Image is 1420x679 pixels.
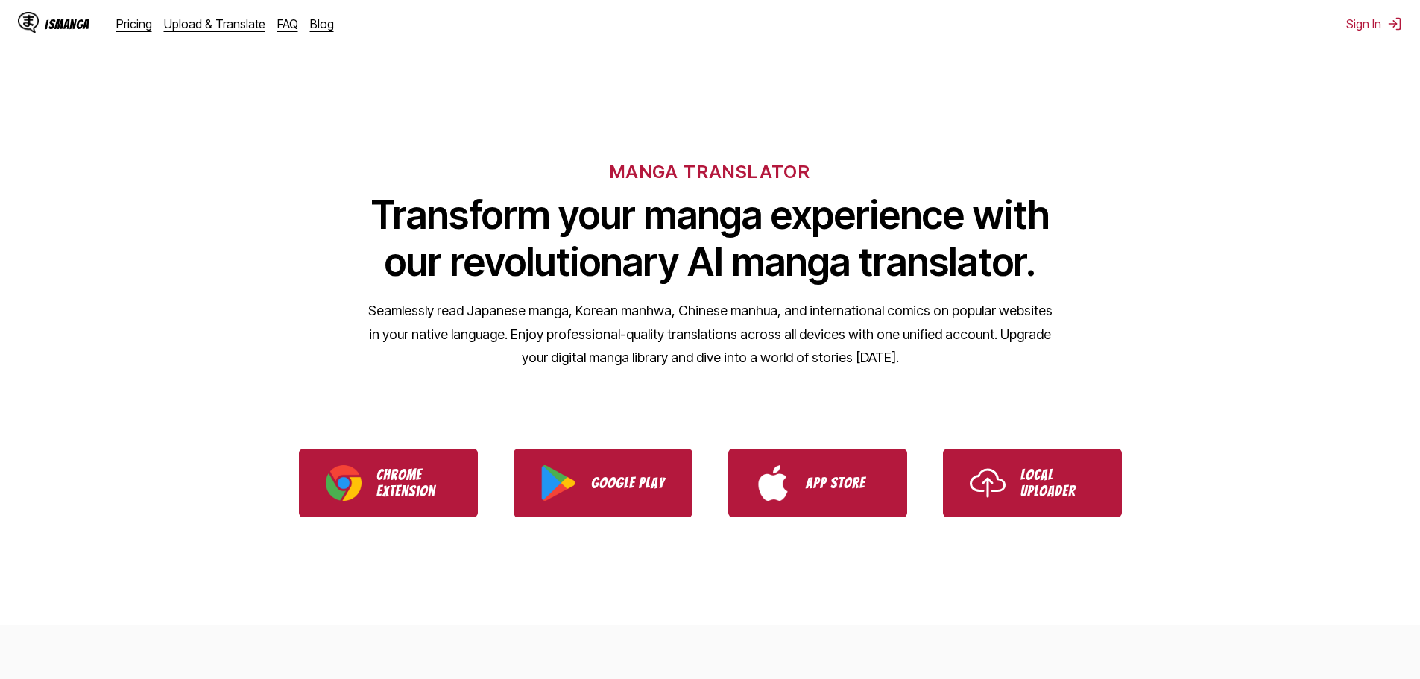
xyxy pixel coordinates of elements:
a: Download IsManga from Google Play [514,449,692,517]
a: Download IsManga from App Store [728,449,907,517]
img: Upload icon [970,465,1006,501]
img: Google Play logo [540,465,576,501]
a: FAQ [277,16,298,31]
p: Chrome Extension [376,467,451,499]
button: Sign In [1346,16,1402,31]
p: Seamlessly read Japanese manga, Korean manhwa, Chinese manhua, and international comics on popula... [367,299,1053,370]
a: Blog [310,16,334,31]
h1: Transform your manga experience with our revolutionary AI manga translator. [367,192,1053,285]
img: App Store logo [755,465,791,501]
a: IsManga LogoIsManga [18,12,116,36]
a: Use IsManga Local Uploader [943,449,1122,517]
p: Local Uploader [1020,467,1095,499]
a: Pricing [116,16,152,31]
img: IsManga Logo [18,12,39,33]
p: App Store [806,475,880,491]
img: Chrome logo [326,465,362,501]
div: IsManga [45,17,89,31]
h6: MANGA TRANSLATOR [610,161,810,183]
a: Upload & Translate [164,16,265,31]
a: Download IsManga Chrome Extension [299,449,478,517]
img: Sign out [1387,16,1402,31]
p: Google Play [591,475,666,491]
